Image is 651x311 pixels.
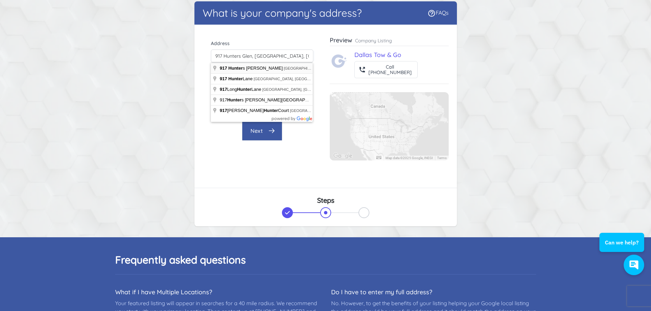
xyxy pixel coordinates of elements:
span: 917 s [PERSON_NAME][GEOGRAPHIC_DATA] [220,97,329,102]
span: 917 [220,87,227,92]
span: [GEOGRAPHIC_DATA], [GEOGRAPHIC_DATA], [GEOGRAPHIC_DATA] [290,109,411,113]
span: 917 [220,76,227,81]
div: Call [PHONE_NUMBER] [368,64,412,75]
span: Hunter [228,66,243,71]
a: Terms (opens in new tab) [437,156,447,160]
span: 917 [220,108,227,113]
a: Dallas Tow & Go [354,51,401,59]
dt: Do I have to enter my full address? [331,288,536,296]
iframe: Conversations [595,214,651,282]
span: [GEOGRAPHIC_DATA], [GEOGRAPHIC_DATA], [GEOGRAPHIC_DATA] [254,77,375,81]
span: Hunter [228,76,243,81]
button: Keyboard shortcuts [376,156,381,159]
span: Hunter [227,97,242,102]
dt: What if I have Multiple Locations? [115,288,320,296]
h3: Steps [203,196,449,204]
h2: Frequently asked questions [115,254,536,266]
span: 917 [220,66,227,71]
p: Company Listing [355,37,392,44]
img: Google [331,152,354,160]
span: s [PERSON_NAME] [220,66,284,71]
span: Map data ©2025 Google, INEGI [385,156,433,160]
button: Call[PHONE_NUMBER] [354,61,418,78]
span: [GEOGRAPHIC_DATA], [GEOGRAPHIC_DATA], [GEOGRAPHIC_DATA] [262,87,384,91]
span: Hunter [237,87,252,92]
button: Next [242,121,282,141]
a: Open this area in Google Maps (opens a new window) [331,152,354,160]
h3: Preview [330,36,352,44]
label: Address [211,40,313,47]
img: Towing.com Logo [331,53,348,69]
span: Lane [220,76,254,81]
span: [GEOGRAPHIC_DATA], [GEOGRAPHIC_DATA], [GEOGRAPHIC_DATA] [284,66,405,70]
span: [PERSON_NAME] Court [220,108,290,113]
span: Hunter [264,108,278,113]
input: Enter Mailing Address [211,50,313,62]
span: Long Lane [220,87,262,92]
h1: What is your company's address? [203,7,362,19]
a: FAQs [428,9,449,16]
